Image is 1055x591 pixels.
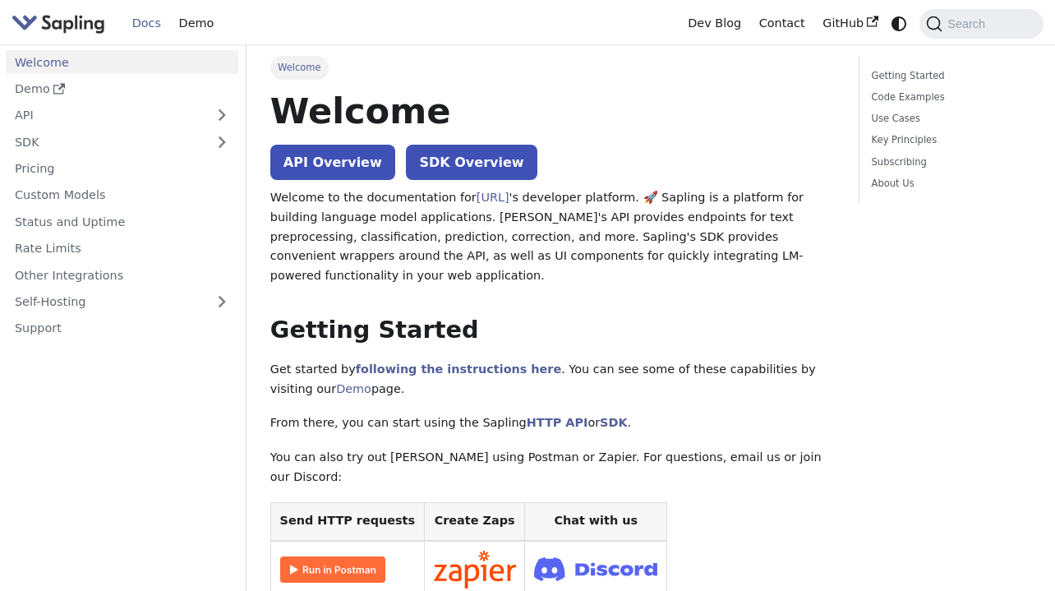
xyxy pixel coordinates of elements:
a: SDK [6,130,205,154]
a: Welcome [6,50,238,74]
a: Use Cases [872,111,1025,127]
h1: Welcome [270,89,836,133]
a: Docs [123,11,170,36]
a: API Overview [270,145,395,180]
a: Rate Limits [6,237,238,261]
a: Pricing [6,157,238,181]
a: SDK Overview [406,145,537,180]
a: Custom Models [6,183,238,207]
a: Code Examples [872,90,1025,105]
nav: Breadcrumbs [270,56,836,79]
img: Join Discord [534,552,657,586]
a: Contact [750,11,814,36]
p: Welcome to the documentation for 's developer platform. 🚀 Sapling is a platform for building lang... [270,188,836,286]
a: following the instructions here [356,362,561,376]
a: About Us [872,176,1025,192]
p: Get started by . You can see some of these capabilities by visiting our page. [270,360,836,399]
img: Run in Postman [280,556,385,583]
p: You can also try out [PERSON_NAME] using Postman or Zapier. For questions, email us or join our D... [270,448,836,487]
a: Demo [336,382,371,395]
span: Welcome [270,56,329,79]
img: Sapling.ai [12,12,105,35]
a: Support [6,316,238,340]
a: Getting Started [872,68,1025,84]
a: Status and Uptime [6,210,238,233]
th: Create Zaps [424,502,525,541]
a: Self-Hosting [6,290,238,314]
a: GitHub [813,11,887,36]
a: Demo [170,11,223,36]
a: Sapling.aiSapling.ai [12,12,111,35]
button: Expand sidebar category 'SDK' [205,130,238,154]
h2: Getting Started [270,316,836,345]
a: Dev Blog [679,11,749,36]
button: Search (Command+K) [919,9,1043,39]
img: Connect in Zapier [434,551,516,589]
th: Chat with us [525,502,667,541]
a: API [6,104,205,127]
a: [URL] [477,191,509,204]
a: Other Integrations [6,263,238,287]
th: Send HTTP requests [270,502,424,541]
a: Demo [6,77,238,101]
a: HTTP API [527,416,588,429]
a: Subscribing [872,155,1025,170]
button: Expand sidebar category 'API' [205,104,238,127]
p: From there, you can start using the Sapling or . [270,413,836,433]
button: Switch between dark and light mode (currently system mode) [887,12,911,35]
a: SDK [600,416,627,429]
span: Search [942,17,995,30]
a: Key Principles [872,132,1025,148]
